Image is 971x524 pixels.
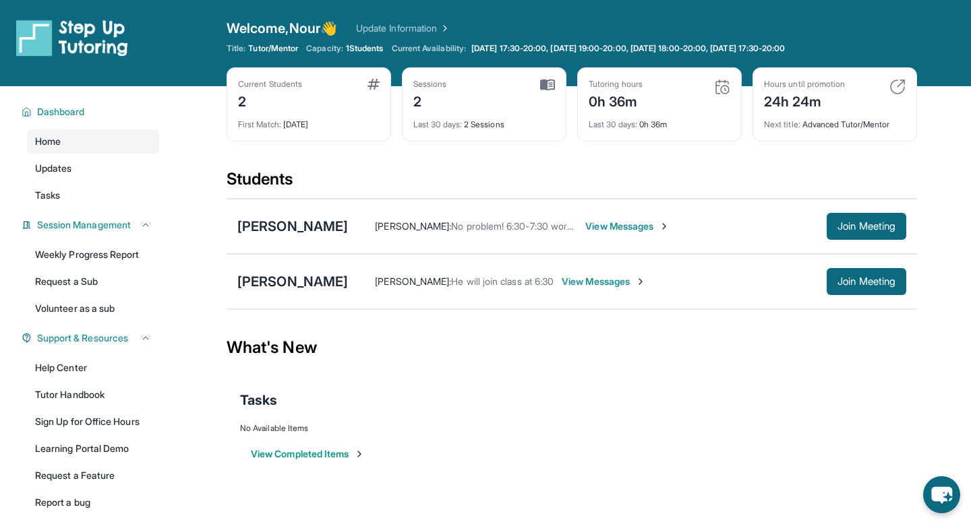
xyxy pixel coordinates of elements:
a: Tutor Handbook [27,383,159,407]
span: Next title : [764,119,800,129]
img: card [714,79,730,95]
span: 1 Students [346,43,384,54]
img: card [540,79,555,91]
span: Session Management [37,218,131,232]
span: [PERSON_NAME] : [375,275,451,287]
span: Title: [227,43,245,54]
img: logo [16,19,128,57]
div: [PERSON_NAME] [237,272,348,291]
span: Support & Resources [37,331,128,345]
a: Request a Sub [27,269,159,294]
span: Last 30 days : [413,119,462,129]
div: Current Students [238,79,302,90]
a: Report a bug [27,490,159,515]
img: Chevron-Right [659,221,670,232]
a: Sign Up for Office Hours [27,410,159,434]
a: Volunteer as a sub [27,296,159,321]
span: View Messages [585,220,670,233]
span: [PERSON_NAME] : [375,220,451,232]
span: Capacity: [306,43,343,54]
img: card [367,79,380,90]
div: Hours until promotion [764,79,845,90]
div: 24h 24m [764,90,845,111]
span: Join Meeting [837,222,895,230]
span: Updates [35,162,72,175]
div: [PERSON_NAME] [237,217,348,236]
div: 2 [413,90,447,111]
button: Support & Resources [32,331,151,345]
span: First Match : [238,119,281,129]
a: Weekly Progress Report [27,242,159,267]
img: Chevron-Right [635,276,646,287]
a: Request a Feature [27,463,159,488]
button: Dashboard [32,105,151,119]
button: Session Management [32,218,151,232]
span: Join Meeting [837,277,895,286]
span: Tutor/Mentor [248,43,298,54]
a: Updates [27,156,159,181]
div: What's New [227,318,917,377]
a: [DATE] 17:30-20:00, [DATE] 19:00-20:00, [DATE] 18:00-20:00, [DATE] 17:30-20:00 [469,43,788,54]
span: Last 30 days : [589,119,637,129]
div: Advanced Tutor/Mentor [764,111,906,130]
a: Learning Portal Demo [27,436,159,461]
span: Home [35,135,61,148]
span: Tasks [240,391,277,410]
button: View Completed Items [251,447,365,461]
span: Tasks [35,189,60,202]
a: Tasks [27,183,159,207]
a: Help Center [27,356,159,380]
img: card [889,79,906,95]
div: 0h 36m [589,111,730,130]
a: Update Information [356,22,450,35]
button: Join Meeting [827,268,906,295]
button: chat-button [923,476,960,513]
div: Students [227,168,917,198]
div: Tutoring hours [589,79,643,90]
div: Sessions [413,79,447,90]
div: 2 [238,90,302,111]
span: He will join class at 6:30 [451,275,554,287]
span: View Messages [562,275,646,288]
div: 2 Sessions [413,111,555,130]
div: 0h 36m [589,90,643,111]
span: Dashboard [37,105,85,119]
span: Current Availability: [392,43,466,54]
div: [DATE] [238,111,380,130]
img: Chevron Right [437,22,450,35]
button: Join Meeting [827,213,906,240]
span: No problem! 6:30-7:30 works perfectly fine! [451,220,637,232]
a: Home [27,129,159,154]
span: Welcome, Nour 👋 [227,19,337,38]
div: No Available Items [240,423,904,434]
span: [DATE] 17:30-20:00, [DATE] 19:00-20:00, [DATE] 18:00-20:00, [DATE] 17:30-20:00 [471,43,785,54]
